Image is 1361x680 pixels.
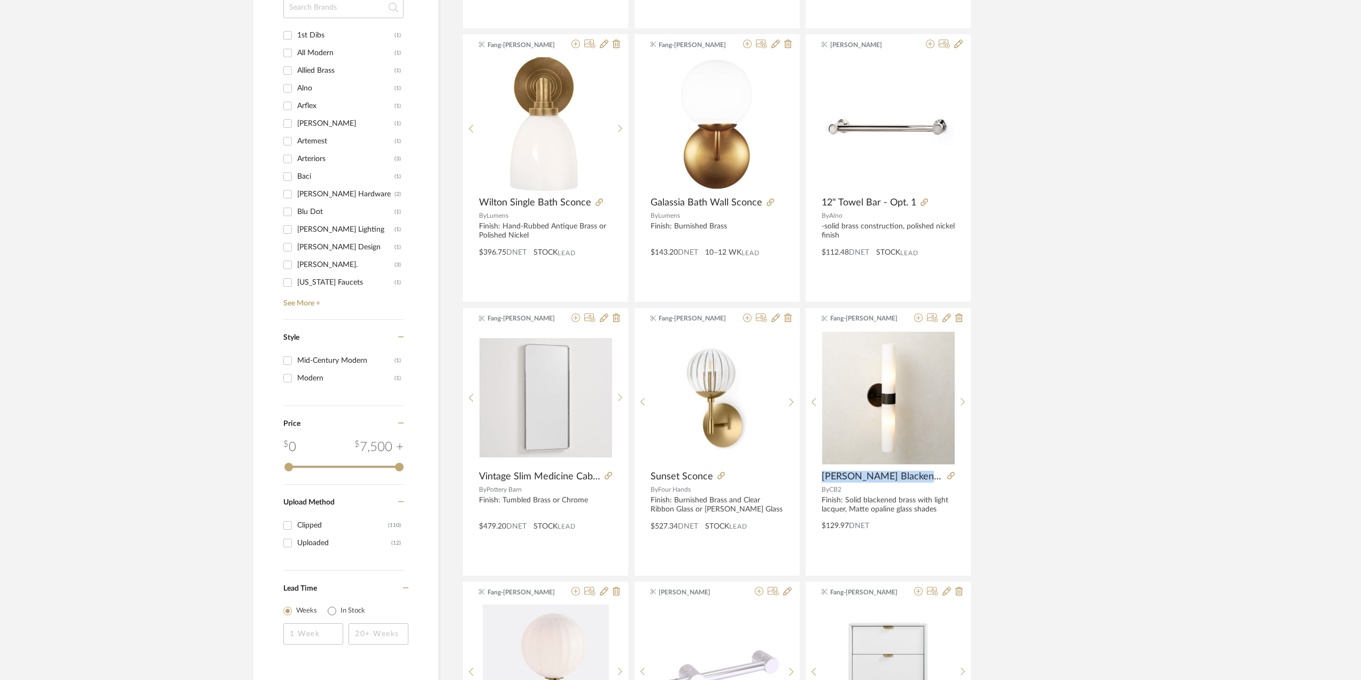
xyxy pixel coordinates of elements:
[297,168,395,185] div: Baci
[297,203,395,220] div: Blu Dot
[671,57,763,191] img: Galassia Bath Wall Sconce
[678,249,698,256] span: DNET
[297,186,395,203] div: [PERSON_NAME] Hardware
[395,133,401,150] div: (1)
[651,471,713,483] span: Sunset Sconce
[391,534,401,552] div: (12)
[659,40,726,50] span: Fang-[PERSON_NAME]
[829,212,842,219] span: Alno
[395,97,401,114] div: (1)
[705,521,729,532] span: STOCK
[488,314,555,323] span: Fang-[PERSON_NAME]
[480,338,612,457] img: Vintage Slim Medicine Cabinet
[659,314,726,323] span: Fang-[PERSON_NAME]
[830,587,898,597] span: Fang-[PERSON_NAME]
[822,486,829,493] span: By
[558,249,576,257] span: Lead
[395,352,401,369] div: (1)
[479,471,600,483] span: Vintage Slim Medicine Cabinet
[297,534,391,552] div: Uploaded
[395,221,401,238] div: (1)
[822,197,916,209] span: 12" Towel Bar - Opt. 1
[341,606,365,616] label: In Stock
[830,40,898,50] span: [PERSON_NAME]
[395,44,401,62] div: (1)
[297,80,395,97] div: Alno
[829,486,841,493] span: CB2
[297,221,395,238] div: [PERSON_NAME] Lighting
[651,331,783,465] div: 0
[479,212,486,219] span: By
[658,212,680,219] span: Lumens
[849,249,869,256] span: DNET
[488,587,555,597] span: Fang-[PERSON_NAME]
[822,57,955,191] div: 0
[822,212,829,219] span: By
[349,623,408,645] input: 20+ Weeks
[297,62,395,79] div: Allied Brass
[486,212,508,219] span: Lumens
[822,471,943,483] span: [PERSON_NAME] Blackened Brass Wall Sconce
[395,186,401,203] div: (2)
[651,496,784,514] div: Finish: Burnished Brass and Clear Ribbon Glass or [PERSON_NAME] Glass
[395,256,401,273] div: (3)
[297,27,395,44] div: 1st Dibs
[658,486,691,493] span: Four Hands
[558,523,576,530] span: Lead
[506,523,527,530] span: DNET
[651,249,678,256] span: $143.20
[822,331,955,465] div: 0
[849,522,869,530] span: DNET
[705,247,741,258] span: 10–12 WK
[297,97,395,114] div: Arflex
[283,499,335,506] span: Upload Method
[297,274,395,291] div: [US_STATE] Faucets
[479,523,506,530] span: $479.20
[395,203,401,220] div: (1)
[651,523,678,530] span: $527.34
[506,249,527,256] span: DNET
[741,249,760,257] span: Lead
[395,115,401,132] div: (1)
[354,438,404,457] div: 7,500 +
[488,40,555,50] span: Fang-[PERSON_NAME]
[297,133,395,150] div: Artemest
[651,57,784,191] div: 0
[651,222,784,240] div: Finish: Burnished Brass
[281,291,404,308] a: See More +
[283,623,343,645] input: 1 Week
[297,256,395,273] div: [PERSON_NAME].
[283,334,299,341] span: Style
[283,585,317,592] span: Lead Time
[297,115,395,132] div: [PERSON_NAME]
[479,249,506,256] span: $396.75
[297,517,388,534] div: Clipped
[479,486,486,493] span: By
[395,62,401,79] div: (1)
[822,522,849,530] span: $129.97
[678,523,698,530] span: DNET
[729,523,747,530] span: Lead
[479,197,591,209] span: Wilton Single Bath Sconce
[533,521,558,532] span: STOCK
[480,57,612,191] div: 0
[651,212,658,219] span: By
[822,222,955,240] div: -solid brass construction, polished nickel finish
[822,496,955,514] div: Finish: Solid blackened brass with light lacquer, Matte opaline glass shades
[651,197,762,209] span: Galassia Bath Wall Sconce
[479,222,612,240] div: Finish: Hand-Rubbed Antique Brass or Polished Nickel
[479,496,612,514] div: Finish: Tumbled Brass or Chrome
[297,352,395,369] div: Mid-Century Modern
[822,249,849,256] span: $112.48
[395,168,401,185] div: (1)
[830,314,898,323] span: Fang-[PERSON_NAME]
[395,370,401,387] div: (1)
[486,486,522,493] span: Pottery Barn
[296,606,317,616] label: Weeks
[822,95,955,154] img: 12" Towel Bar - Opt. 1
[395,27,401,44] div: (1)
[388,517,401,534] div: (110)
[297,44,395,62] div: All Modern
[900,249,918,257] span: Lead
[395,150,401,167] div: (3)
